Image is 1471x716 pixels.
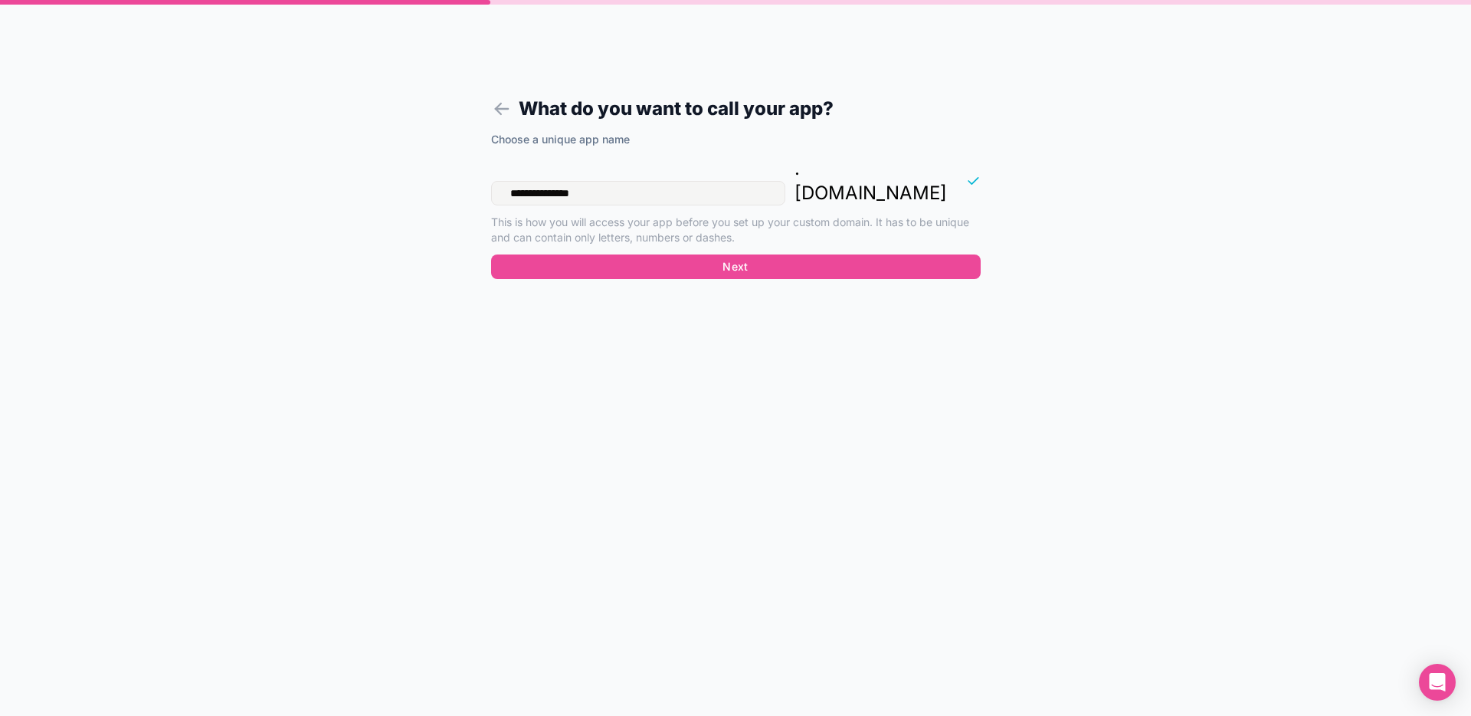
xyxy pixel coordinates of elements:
p: This is how you will access your app before you set up your custom domain. It has to be unique an... [491,215,981,245]
div: Open Intercom Messenger [1419,664,1456,701]
h1: What do you want to call your app? [491,95,981,123]
label: Choose a unique app name [491,132,630,147]
button: Next [491,255,981,279]
p: . [DOMAIN_NAME] [794,156,947,205]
